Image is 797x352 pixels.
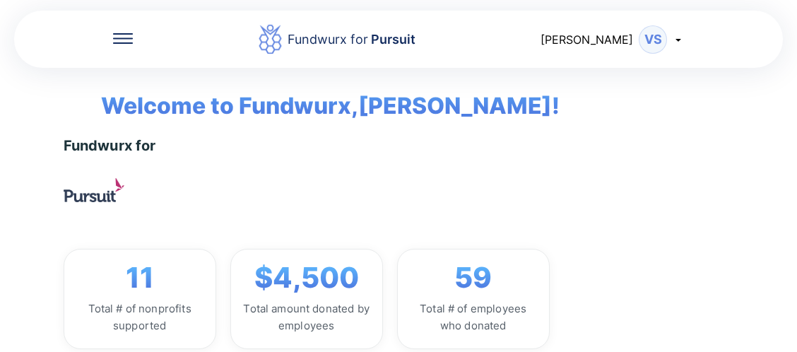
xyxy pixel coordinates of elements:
[254,261,359,295] span: $4,500
[454,261,492,295] span: 59
[541,33,633,47] span: [PERSON_NAME]
[639,25,667,54] div: VS
[76,300,204,334] div: Total # of nonprofits supported
[64,137,156,154] div: Fundwurx for
[64,178,124,202] img: logo.jpg
[80,68,560,123] span: Welcome to Fundwurx, [PERSON_NAME] !
[409,300,538,334] div: Total # of employees who donated
[288,30,415,49] div: Fundwurx for
[368,32,415,47] span: Pursuit
[242,300,371,334] div: Total amount donated by employees
[126,261,154,295] span: 11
